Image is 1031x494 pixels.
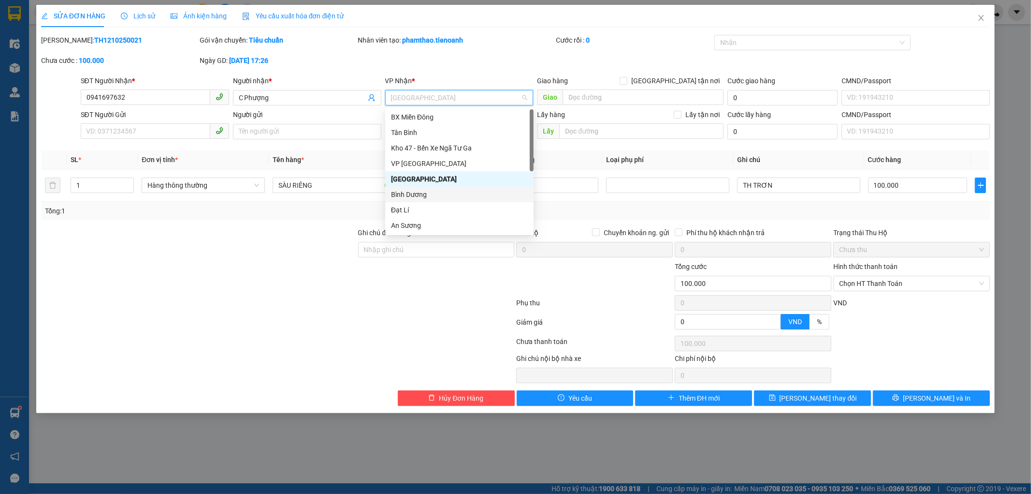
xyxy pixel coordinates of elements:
[81,109,229,120] div: SĐT Người Gửi
[41,13,48,19] span: edit
[668,394,675,402] span: plus
[635,390,752,406] button: plusThêm ĐH mới
[727,124,838,139] input: Cước lấy hàng
[975,181,986,189] span: plus
[391,90,528,105] span: Thủ Đức
[53,16,127,26] span: [PERSON_NAME]
[868,156,901,164] span: Cước hàng
[439,393,483,404] span: Hủy Đơn Hàng
[537,111,565,119] span: Lấy hàng
[53,56,118,73] span: thuytien.tienoanh - In:
[368,94,376,102] span: user-add
[737,178,860,193] input: Ghi Chú
[727,77,775,85] label: Cước giao hàng
[391,205,528,215] div: Đạt Lí
[568,393,592,404] span: Yêu cầu
[727,111,771,119] label: Cước lấy hàng
[975,178,986,193] button: plus
[842,109,990,120] div: CMND/Passport
[839,276,984,291] span: Chọn HT Thanh Toán
[200,35,356,45] div: Gói vận chuyển:
[391,112,528,122] div: BX Miền Đông
[727,90,838,105] input: Cước giao hàng
[391,189,528,200] div: Bình Dương
[171,12,227,20] span: Ảnh kiện hàng
[600,227,673,238] span: Chuyển khoản ng. gửi
[45,178,60,193] button: delete
[233,109,381,120] div: Người gửi
[558,394,565,402] span: exclamation-circle
[391,143,528,153] div: Kho 47 - Bến Xe Ngã Tư Ga
[398,390,515,406] button: deleteHủy Đơn Hàng
[41,35,198,45] div: [PERSON_NAME]:
[516,317,674,334] div: Giảm giá
[391,127,528,138] div: Tân Bình
[385,77,412,85] span: VP Nhận
[537,123,559,139] span: Lấy
[769,394,776,402] span: save
[242,13,250,20] img: icon
[391,158,528,169] div: VP [GEOGRAPHIC_DATA]
[679,393,720,404] span: Thêm ĐH mới
[682,109,724,120] span: Lấy tận nơi
[385,156,534,171] div: VP Đà Lạt
[537,77,568,85] span: Giao hàng
[780,393,857,404] span: [PERSON_NAME] thay đổi
[53,47,118,73] span: TH1210250018 -
[903,393,971,404] span: [PERSON_NAME] và In
[403,36,464,44] b: phamthao.tienoanh
[45,206,398,216] div: Tổng: 1
[216,127,223,135] span: phone
[171,13,177,19] span: picture
[391,220,528,231] div: An Sương
[385,125,534,140] div: Tân Bình
[81,75,229,86] div: SĐT Người Nhận
[385,171,534,187] div: Thủ Đức
[516,298,674,314] div: Phụ thu
[273,156,304,164] span: Tên hàng
[833,227,990,238] div: Trạng thái Thu Hộ
[559,123,724,139] input: Dọc đường
[249,36,283,44] b: Tiêu chuẩn
[556,35,712,45] div: Cước rồi :
[391,174,528,184] div: [GEOGRAPHIC_DATA]
[229,57,268,64] b: [DATE] 17:26
[586,36,590,44] b: 0
[142,156,178,164] span: Đơn vị tính
[873,390,990,406] button: printer[PERSON_NAME] và In
[385,187,534,202] div: Bình Dương
[385,109,534,125] div: BX Miền Đông
[121,13,128,19] span: clock-circle
[358,35,554,45] div: Nhân viên tạo:
[53,29,101,45] span: A ĐỨC ANH - 0996471234
[788,318,802,326] span: VND
[216,93,223,101] span: phone
[41,55,198,66] div: Chưa cước :
[682,227,769,238] span: Phí thu hộ khách nhận trả
[563,90,724,105] input: Dọc đường
[428,394,435,402] span: delete
[121,12,155,20] span: Lịch sử
[385,140,534,156] div: Kho 47 - Bến Xe Ngã Tư Ga
[385,218,534,233] div: An Sương
[233,75,381,86] div: Người nhận
[968,5,995,32] button: Close
[833,263,898,270] label: Hình thức thanh toán
[516,229,538,237] span: Thu Hộ
[627,75,724,86] span: [GEOGRAPHIC_DATA] tận nơi
[62,65,118,73] span: 16:46:36 [DATE]
[94,36,142,44] b: TH1210250021
[892,394,899,402] span: printer
[675,353,831,368] div: Chi phí nội bộ
[273,178,396,193] input: VD: Bàn, Ghế
[41,12,105,20] span: SỬA ĐƠN HÀNG
[675,263,707,270] span: Tổng cước
[977,14,985,22] span: close
[200,55,356,66] div: Ngày GD:
[733,150,864,169] th: Ghi chú
[385,202,534,218] div: Đạt Lí
[602,150,733,169] th: Loại phụ phí
[537,90,563,105] span: Giao
[833,299,847,307] span: VND
[53,5,127,26] span: Gửi:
